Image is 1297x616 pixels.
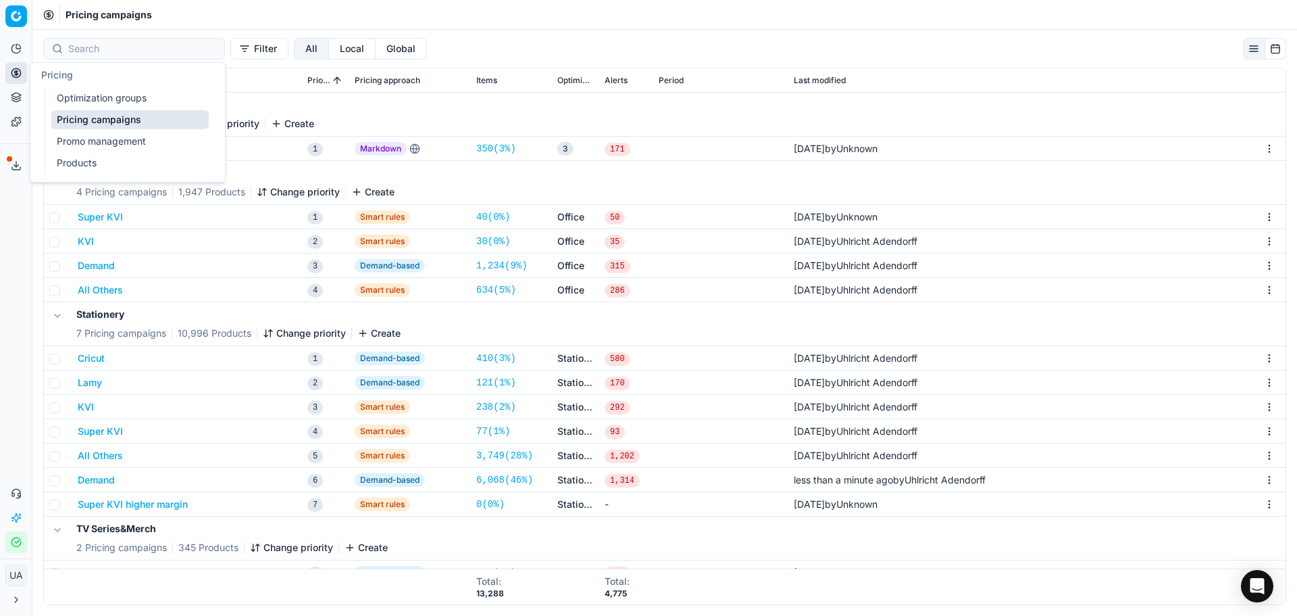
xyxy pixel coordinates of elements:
[355,498,410,511] span: Smart rules
[355,376,425,389] span: Demand-based
[476,75,497,86] span: Items
[605,235,625,249] span: 35
[605,143,630,156] span: 171
[794,566,878,579] div: by Unknown
[230,38,288,60] button: Filter
[605,575,630,588] div: Total :
[271,117,314,131] button: Create
[78,283,123,297] button: All Others
[557,566,594,579] a: TV Series&Merch
[355,400,410,414] span: Smart rules
[605,474,640,488] span: 1,314
[794,235,917,248] div: by Uhlricht Adendorff
[178,541,238,554] span: 345 Products
[557,376,594,389] a: Stationery
[605,284,630,298] span: 286
[307,450,323,463] span: 5
[476,259,528,273] a: 1,234(9%)
[355,259,425,273] span: Demand-based
[51,153,209,172] a: Products
[605,588,630,599] div: 4,775
[557,259,594,273] a: Office
[78,425,123,438] button: Super KVI
[1241,570,1273,602] div: Open Intercom Messenger
[476,400,516,414] a: 238(2%)
[355,566,425,579] span: Demand-based
[76,541,167,554] span: 2 Pricing campaigns
[794,352,917,365] div: by Uhlricht Adendorff
[476,283,516,297] a: 634(5%)
[557,283,594,297] a: Office
[345,541,388,554] button: Create
[51,110,209,129] a: Pricing campaigns
[557,210,594,224] a: Office
[329,38,376,60] button: local
[476,498,505,511] a: 0(0%)
[66,8,152,22] span: Pricing campaigns
[605,260,630,273] span: 315
[794,473,986,487] div: by Uhlricht Adendorff
[76,522,388,536] h5: TV Series&Merch
[257,185,340,199] button: Change priority
[178,185,245,199] span: 1,947 Products
[41,69,73,80] span: Pricing
[307,567,323,580] span: 1
[355,352,425,365] span: Demand-based
[794,260,825,271] span: [DATE]
[357,327,401,340] button: Create
[794,425,917,438] div: by Uhlricht Adendorff
[307,143,323,156] span: 1
[605,567,630,580] span: 154
[355,473,425,487] span: Demand-based
[794,377,825,388] span: [DATE]
[659,75,684,86] span: Period
[78,352,105,365] button: Cricut
[557,75,594,86] span: Optimization groups
[794,284,825,295] span: [DATE]
[355,425,410,438] span: Smart rules
[794,450,825,461] span: [DATE]
[78,376,102,389] button: Lamy
[794,567,825,578] span: [DATE]
[307,377,323,390] span: 2
[794,498,825,510] span: [DATE]
[76,308,401,321] h5: Stationery
[605,401,630,414] span: 292
[51,89,209,108] a: Optimization groups
[557,473,594,487] a: Stationery
[599,492,653,517] td: -
[307,211,323,224] span: 1
[794,401,825,412] span: [DATE]
[476,142,516,156] a: 350(3%)
[794,210,878,224] div: by Unknown
[476,376,516,389] a: 121(1%)
[605,75,628,86] span: Alerts
[78,498,188,511] button: Super KVI higher margin
[794,376,917,389] div: by Uhlricht Adendorff
[794,449,917,463] div: by Uhlricht Adendorff
[78,210,123,224] button: Super KVI
[294,38,329,60] button: all
[605,352,630,366] span: 580
[557,400,594,414] a: Stationery
[307,401,323,414] span: 3
[794,143,825,154] span: [DATE]
[476,235,510,248] a: 30(0%)
[605,425,625,439] span: 93
[330,74,344,87] button: Sorted by Priority ascending
[355,235,410,248] span: Smart rules
[6,565,26,586] span: UA
[355,210,410,224] span: Smart rules
[476,210,510,224] a: 40(0%)
[476,566,516,579] a: 168(1%)
[76,327,166,340] span: 7 Pricing campaigns
[557,425,594,438] a: Stationery
[351,185,395,199] button: Create
[557,235,594,248] a: Office
[794,283,917,297] div: by Uhlricht Adendorff
[307,352,323,366] span: 1
[557,498,594,511] a: Stationery
[476,425,510,438] a: 77(1%)
[605,211,625,224] span: 50
[355,449,410,463] span: Smart rules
